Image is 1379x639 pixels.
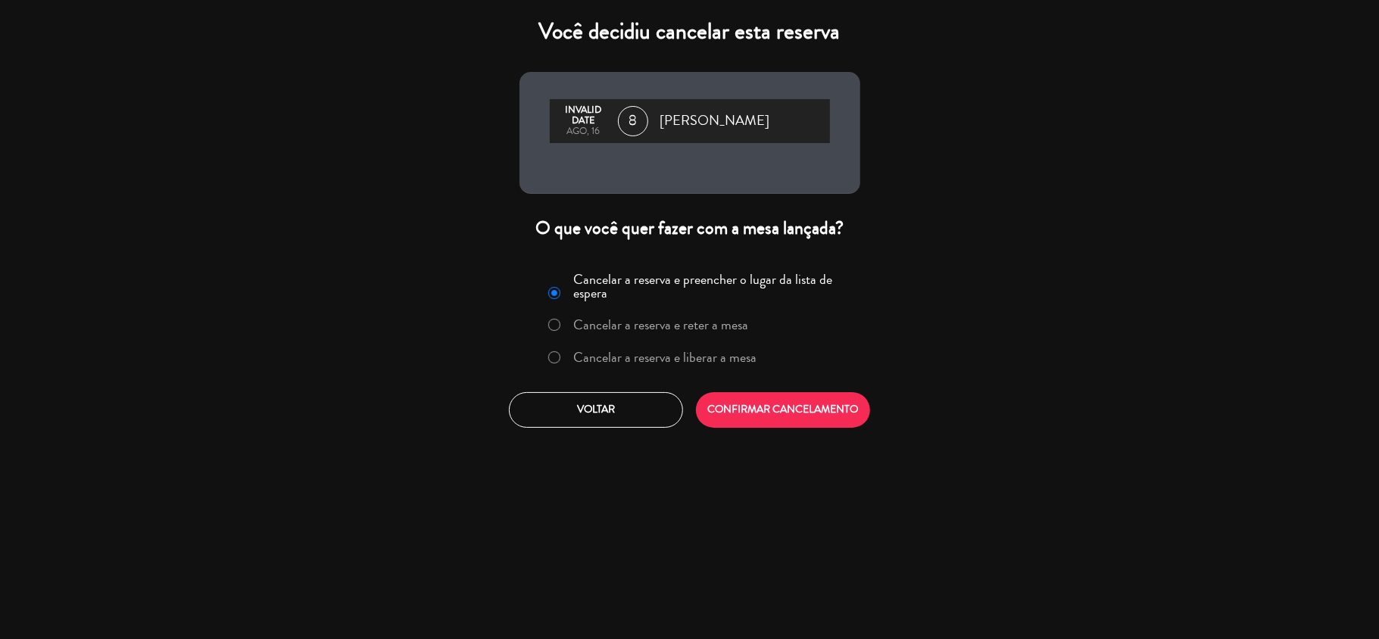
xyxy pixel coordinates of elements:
label: Cancelar a reserva e reter a mesa [573,318,748,332]
button: Voltar [509,392,683,428]
span: [PERSON_NAME] [660,110,770,132]
label: Cancelar a reserva e preencher o lugar da lista de espera [573,273,850,300]
h4: Você decidiu cancelar esta reserva [519,18,860,45]
div: ago, 16 [557,126,610,137]
button: CONFIRMAR CANCELAMENTO [696,392,870,428]
div: Invalid date [557,105,610,126]
div: O que você quer fazer com a mesa lançada? [519,217,860,240]
label: Cancelar a reserva e liberar a mesa [573,351,757,364]
span: 8 [618,106,648,136]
